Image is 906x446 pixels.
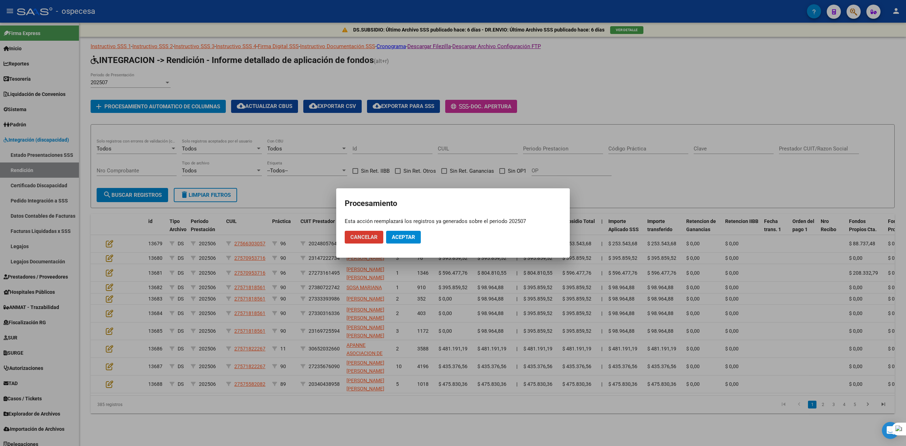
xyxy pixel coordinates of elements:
button: Aceptar [386,231,421,244]
span: Aceptar [392,234,415,240]
div: Open Intercom Messenger [882,422,899,439]
button: Cancelar [345,231,383,244]
span: Cancelar [350,234,378,240]
div: Esta acción reemplazará los registros ya generados sobre el periodo 202507 [345,217,561,225]
h2: Procesamiento [345,197,561,210]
